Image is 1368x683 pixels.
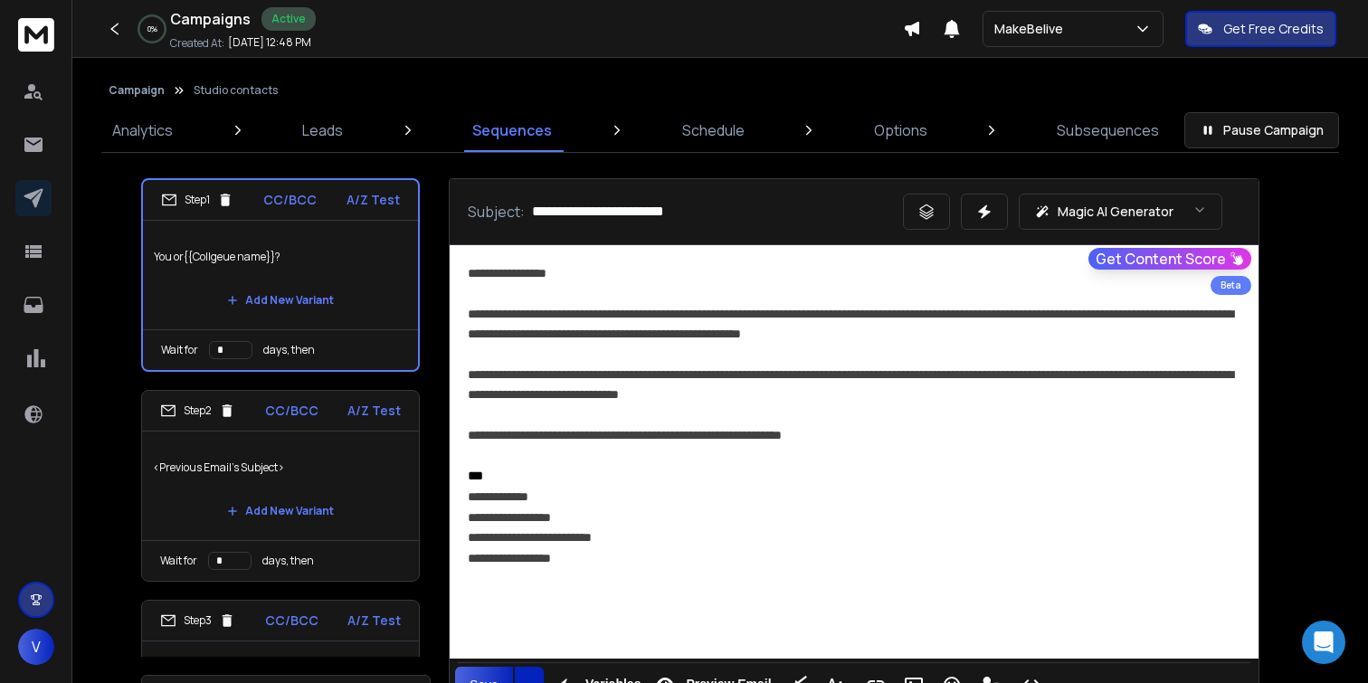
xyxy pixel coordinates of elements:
[302,119,343,141] p: Leads
[994,20,1070,38] p: MakeBelive
[109,83,165,98] button: Campaign
[18,629,54,665] button: V
[1184,112,1339,148] button: Pause Campaign
[1088,248,1251,270] button: Get Content Score
[291,109,354,152] a: Leads
[170,36,224,51] p: Created At:
[1057,119,1159,141] p: Subsequences
[472,119,552,141] p: Sequences
[161,343,198,357] p: Wait for
[194,83,278,98] p: Studio contacts
[461,109,563,152] a: Sequences
[213,493,348,529] button: Add New Variant
[1019,194,1222,230] button: Magic AI Generator
[153,442,408,493] p: <Previous Email's Subject>
[213,282,348,318] button: Add New Variant
[682,119,745,141] p: Schedule
[261,7,316,31] div: Active
[671,109,755,152] a: Schedule
[141,178,420,372] li: Step1CC/BCCA/Z TestYou or{{Collgeue name}}?Add New VariantWait fordays, then
[1302,621,1345,664] div: Open Intercom Messenger
[1058,203,1173,221] p: Magic AI Generator
[154,232,407,282] p: You or{{Collgeue name}}?
[141,390,420,582] li: Step2CC/BCCA/Z Test<Previous Email's Subject>Add New VariantWait fordays, then
[863,109,938,152] a: Options
[161,192,233,208] div: Step 1
[1211,276,1251,295] div: Beta
[263,191,317,209] p: CC/BCC
[347,402,401,420] p: A/Z Test
[147,24,157,34] p: 0 %
[347,612,401,630] p: A/Z Test
[170,8,251,30] h1: Campaigns
[160,554,197,568] p: Wait for
[265,402,318,420] p: CC/BCC
[874,119,927,141] p: Options
[347,191,400,209] p: A/Z Test
[228,35,311,50] p: [DATE] 12:48 PM
[1185,11,1336,47] button: Get Free Credits
[468,201,525,223] p: Subject:
[1046,109,1170,152] a: Subsequences
[1223,20,1324,38] p: Get Free Credits
[265,612,318,630] p: CC/BCC
[101,109,184,152] a: Analytics
[160,612,235,629] div: Step 3
[262,554,314,568] p: days, then
[112,119,173,141] p: Analytics
[263,343,315,357] p: days, then
[160,403,235,419] div: Step 2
